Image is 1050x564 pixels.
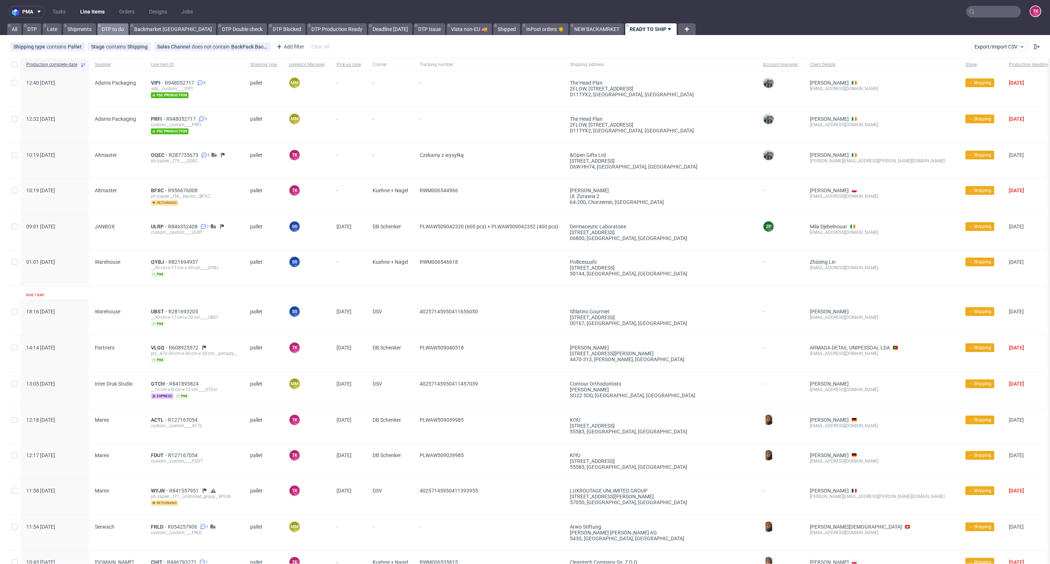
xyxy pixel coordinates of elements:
div: [EMAIL_ADDRESS][DOMAIN_NAME] [810,265,954,271]
span: BFXC [151,188,168,193]
span: R956676008 [168,188,199,193]
a: [PERSON_NAME] [810,381,849,387]
span: pallet [250,188,277,206]
span: → Shipping [968,187,991,194]
span: pallet [250,259,277,277]
figcaption: ZP [763,221,774,232]
a: PRFI [151,116,166,122]
div: 55583, [GEOGRAPHIC_DATA] , [GEOGRAPHIC_DATA] [570,429,751,434]
figcaption: TK [289,150,300,160]
span: - [420,116,558,134]
div: [EMAIL_ADDRESS][DOMAIN_NAME] [810,122,954,128]
a: R841557951 [169,488,200,494]
span: pim [151,271,165,277]
a: R054257906 [168,524,199,530]
div: [EMAIL_ADDRESS][DOMAIN_NAME] [810,423,954,429]
div: [EMAIL_ADDRESS][DOMAIN_NAME] [810,86,954,92]
span: Shipping type [13,44,47,50]
a: R948052717 [165,80,196,86]
span: RWM006546618 [420,259,458,265]
div: 2FLOW, [STREET_ADDRESS] [570,122,751,128]
div: [EMAIL_ADDRESS][DOMAIN_NAME] [810,314,954,320]
a: ARMADA DETAIL UNIPESSOAL LDA [810,345,890,351]
button: pma [9,6,45,18]
span: Warehouse [95,309,120,314]
span: ULRP [151,224,168,229]
a: [PERSON_NAME][DEMOGRAPHIC_DATA] [810,524,902,530]
span: DB Schenker [373,417,408,434]
span: FRLD [151,524,168,530]
a: [PERSON_NAME] [810,152,849,158]
span: WYJN [151,488,169,494]
a: NEW BACKAMRKET [570,23,624,35]
div: D6W HH74, [GEOGRAPHIC_DATA] , [GEOGRAPHIC_DATA] [570,164,751,170]
span: 10:19 [DATE] [26,188,55,193]
div: [STREET_ADDRESS][PERSON_NAME] [570,351,751,356]
span: Warehouse [95,259,120,265]
span: contains [47,44,68,50]
a: Line Items [76,6,109,18]
div: BackPack Back Market [231,44,267,50]
span: fsc production [151,92,188,98]
span: → Shipping [968,452,991,459]
span: Adams Packaging [95,116,136,122]
div: pollicesushi [570,259,751,265]
span: R281693205 [168,309,199,314]
div: 00167, [GEOGRAPHIC_DATA] , [GEOGRAPHIC_DATA] [570,320,751,326]
a: Shipped [493,23,520,35]
span: Logistics Manager [289,62,325,68]
span: [DATE] [1009,417,1024,423]
a: DTP Issue [414,23,445,35]
div: 06800, [GEOGRAPHIC_DATA] , [GEOGRAPHIC_DATA] [570,235,751,241]
span: 01:01 [DATE] [26,259,55,265]
a: Deadline [DATE] [368,23,412,35]
img: Angelina Marć [763,450,774,460]
span: Shipping type [250,62,277,68]
span: VIPI [151,80,165,86]
a: 2 [199,224,209,229]
div: Shipping [127,44,148,50]
div: 64-200, Chorzemin , [GEOGRAPHIC_DATA] [570,199,751,205]
a: All [7,23,22,35]
span: R821694937 [168,259,199,265]
span: Altmaster [95,152,117,158]
figcaption: TK [289,343,300,353]
span: QYBJ [151,259,168,265]
span: RWM006544966 [420,188,458,193]
a: R608925572 [169,345,200,351]
div: D11TYX2, [GEOGRAPHIC_DATA] , [GEOGRAPHIC_DATA] [570,128,751,134]
a: 1 [199,524,209,530]
div: custom__custom____ULRP [151,229,238,235]
div: prt__k70-30-cm-x-20-cm-x-20-cm__armada_detail_unipessoal_lda__VLGQ [151,351,238,356]
span: DB Schenker [373,224,408,241]
span: 2 [207,152,210,158]
span: pma [22,9,33,14]
span: FDUT [151,452,168,458]
span: → Shipping [968,417,991,423]
span: pallet [250,116,277,134]
a: 2 [200,152,210,158]
span: 13:05 [DATE] [26,381,55,387]
span: pallet [250,152,277,170]
a: DTP Double check [218,23,267,35]
span: - [373,116,408,134]
a: Zhizeng Lin [810,259,836,265]
span: 09:01 [DATE] [26,224,55,229]
span: → Shipping [968,259,991,265]
a: Orders [115,6,139,18]
div: __30-cm-x-17-cm-x-30-cm____UBST [151,314,238,320]
span: 3 [203,80,206,86]
span: - [337,188,361,206]
span: pallet [250,381,277,399]
a: Mila Djebelnouar [810,224,847,229]
span: - [373,152,408,170]
span: [DATE] [1009,259,1024,265]
div: [STREET_ADDRESS] [570,265,751,271]
div: ph-zapier__f79____OQEC [151,158,238,164]
a: R127167054 [168,417,199,423]
span: pim [151,357,165,363]
span: pallet [250,309,277,327]
span: [DATE] [1009,188,1024,193]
